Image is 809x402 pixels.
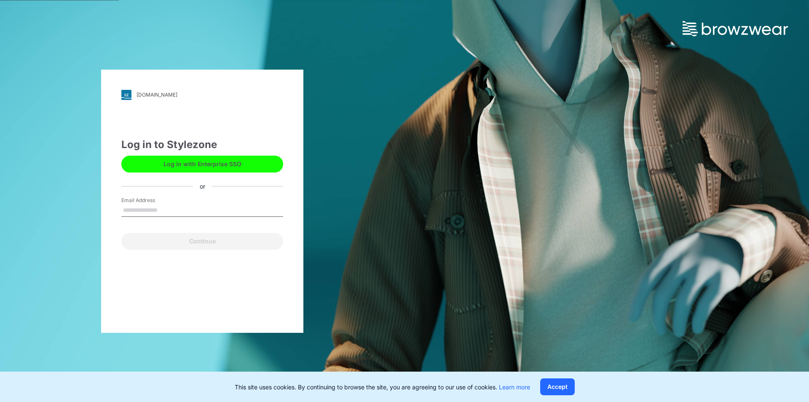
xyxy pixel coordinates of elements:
[193,182,212,191] div: or
[121,90,131,100] img: svg+xml;base64,PHN2ZyB3aWR0aD0iMjgiIGhlaWdodD0iMjgiIHZpZXdCb3g9IjAgMCAyOCAyOCIgZmlsbD0ibm9uZSIgeG...
[121,137,283,152] div: Log in to Stylezone
[499,383,530,391] a: Learn more
[121,156,283,173] button: Log in with Enterprise SSO
[540,378,575,395] button: Accept
[121,197,180,204] label: Email Address
[137,92,177,98] div: [DOMAIN_NAME]
[121,90,283,100] a: [DOMAIN_NAME]
[683,21,788,36] img: browzwear-logo.73288ffb.svg
[235,383,530,391] p: This site uses cookies. By continuing to browse the site, you are agreeing to our use of cookies.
